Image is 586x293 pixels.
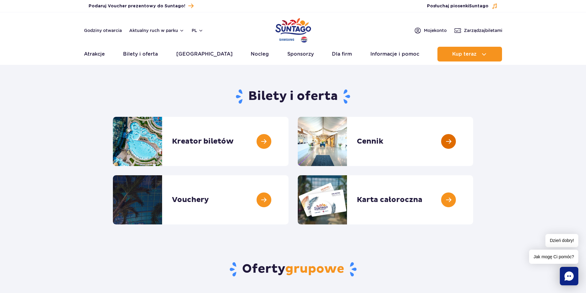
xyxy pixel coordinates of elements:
[414,27,447,34] a: Mojekonto
[275,15,311,44] a: Park of Poland
[129,28,184,33] button: Aktualny ruch w parku
[427,3,498,9] button: Posłuchaj piosenkiSuntago
[113,261,473,277] h2: Oferty
[113,89,473,105] h1: Bilety i oferta
[545,234,578,247] span: Dzień dobry!
[123,47,158,61] a: Bilety i oferta
[84,27,122,34] a: Godziny otwarcia
[89,2,193,10] a: Podaruj Voucher prezentowy do Suntago!
[84,47,105,61] a: Atrakcje
[89,3,185,9] span: Podaruj Voucher prezentowy do Suntago!
[251,47,269,61] a: Nocleg
[285,261,344,277] span: grupowe
[287,47,314,61] a: Sponsorzy
[452,51,476,57] span: Kup teraz
[370,47,419,61] a: Informacje i pomoc
[192,27,203,34] button: pl
[529,250,578,264] span: Jak mogę Ci pomóc?
[176,47,233,61] a: [GEOGRAPHIC_DATA]
[560,267,578,285] div: Chat
[332,47,352,61] a: Dla firm
[454,27,502,34] a: Zarządzajbiletami
[437,47,502,61] button: Kup teraz
[424,27,447,34] span: Moje konto
[427,3,488,9] span: Posłuchaj piosenki
[464,27,502,34] span: Zarządzaj biletami
[469,4,488,8] span: Suntago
